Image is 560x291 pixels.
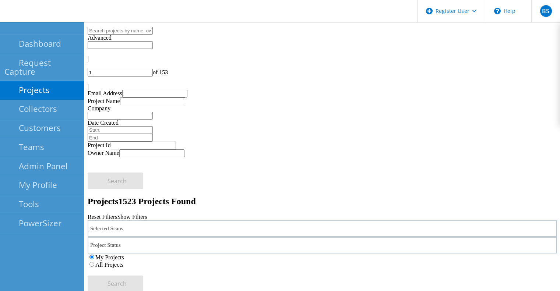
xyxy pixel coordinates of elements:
input: End [88,134,153,142]
a: Live Optics Dashboard [7,14,87,21]
label: Company [88,105,110,111]
span: Search [108,177,127,185]
span: Advanced [88,35,112,41]
div: Project Status [88,237,557,253]
b: Projects [88,196,119,206]
label: Email Address [88,90,122,96]
span: 1523 Projects Found [119,196,196,206]
span: BS [542,8,549,14]
label: Project Id [88,142,111,148]
div: Selected Scans [88,220,557,237]
button: Search [88,173,143,189]
a: Show Filters [117,214,147,220]
label: Owner Name [88,150,119,156]
a: Reset Filters [88,214,117,220]
input: Search projects by name, owner, ID, company, etc [88,27,153,35]
label: Date Created [88,120,119,126]
div: | [88,56,557,62]
label: Project Name [88,98,120,104]
span: of 153 [153,69,168,75]
label: All Projects [95,262,123,268]
div: | [88,83,557,90]
label: My Projects [95,254,124,260]
svg: \n [494,8,501,14]
input: Start [88,126,153,134]
span: Search [108,280,127,288]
